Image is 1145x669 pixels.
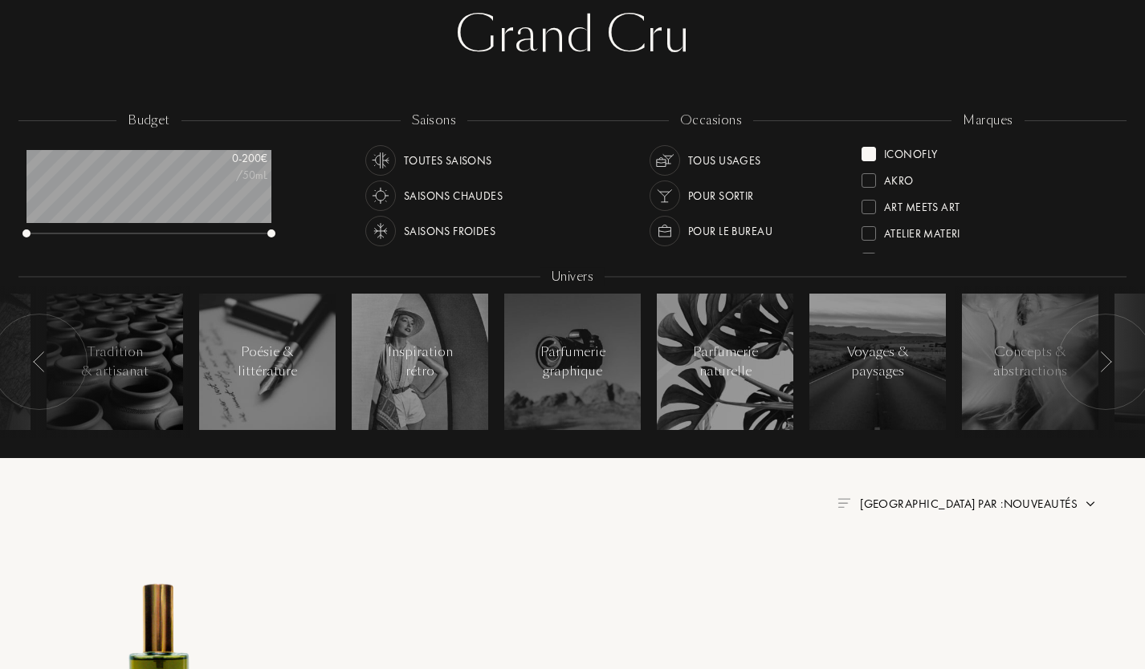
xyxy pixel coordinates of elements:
[1084,497,1097,510] img: arrow.png
[187,167,267,184] div: /50mL
[884,220,960,241] div: Atelier Materi
[688,216,772,246] div: Pour le bureau
[654,149,676,172] img: usage_occasion_all_white.svg
[884,140,937,162] div: ICONOFLY
[404,145,492,176] div: Toutes saisons
[844,343,912,381] div: Voyages & paysages
[951,111,1024,130] div: marques
[33,351,46,372] img: arr_left.svg
[837,498,850,508] img: filter_by.png
[539,343,607,381] div: Parfumerie graphique
[404,180,503,211] div: Saisons chaudes
[369,220,392,242] img: usage_season_cold_white.svg
[1099,351,1112,372] img: arr_left.svg
[688,145,761,176] div: Tous usages
[654,220,676,242] img: usage_occasion_work_white.svg
[401,111,467,130] div: saisons
[234,343,302,381] div: Poésie & littérature
[654,184,676,207] img: usage_occasion_party_white.svg
[884,193,960,215] div: Art Meets Art
[884,246,919,268] div: Baruti
[187,150,267,167] div: 0 - 200 €
[884,167,914,189] div: Akro
[369,149,392,172] img: usage_season_average_white.svg
[404,216,495,246] div: Saisons froides
[669,111,753,130] div: occasions
[386,343,454,381] div: Inspiration rétro
[36,3,1109,67] div: Grand Cru
[688,180,754,211] div: Pour sortir
[860,496,1078,512] span: [GEOGRAPHIC_DATA] par : Nouveautés
[116,111,181,130] div: budget
[369,184,392,207] img: usage_season_hot_white.svg
[691,343,760,381] div: Parfumerie naturelle
[540,268,605,286] div: Univers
